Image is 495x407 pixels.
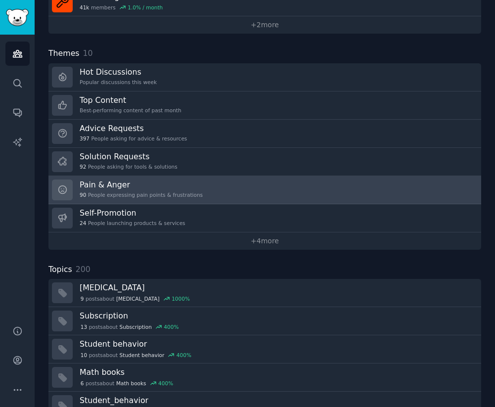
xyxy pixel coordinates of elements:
[80,282,474,293] h3: [MEDICAL_DATA]
[116,295,160,302] span: [MEDICAL_DATA]
[48,279,481,307] a: [MEDICAL_DATA]9postsabout[MEDICAL_DATA]1000%
[48,363,481,392] a: Math books6postsaboutMath books400%
[80,208,185,218] h3: Self-Promotion
[80,79,157,86] div: Popular discussions this week
[48,335,481,363] a: Student behavior10postsaboutStudent behavior400%
[116,380,146,387] span: Math books
[80,395,474,406] h3: Student_behavior
[80,67,157,77] h3: Hot Discussions
[80,351,192,360] div: post s about
[120,323,152,330] span: Subscription
[80,191,86,198] span: 90
[83,48,93,58] span: 10
[80,95,181,105] h3: Top Content
[80,163,86,170] span: 92
[48,264,72,276] span: Topics
[80,180,203,190] h3: Pain & Anger
[48,176,481,204] a: Pain & Anger90People expressing pain points & frustrations
[80,107,181,114] div: Best-performing content of past month
[80,163,178,170] div: People asking for tools & solutions
[80,367,474,377] h3: Math books
[80,135,187,142] div: People asking for advice & resources
[48,63,481,91] a: Hot DiscussionsPopular discussions this week
[48,232,481,250] a: +4more
[80,220,185,226] div: People launching products & services
[80,191,203,198] div: People expressing pain points & frustrations
[120,352,165,359] span: Student behavior
[80,379,174,388] div: post s about
[158,380,173,387] div: 400 %
[80,4,163,11] div: members
[80,311,474,321] h3: Subscription
[81,295,84,302] span: 9
[164,323,179,330] div: 400 %
[81,323,87,330] span: 13
[48,120,481,148] a: Advice Requests397People asking for advice & resources
[80,151,178,162] h3: Solution Requests
[48,16,481,34] a: +2more
[81,352,87,359] span: 10
[80,123,187,134] h3: Advice Requests
[172,295,190,302] div: 1000 %
[81,380,84,387] span: 6
[128,4,163,11] div: 1.0 % / month
[80,295,191,304] div: post s about
[48,204,481,232] a: Self-Promotion24People launching products & services
[80,323,180,332] div: post s about
[80,339,474,349] h3: Student behavior
[48,148,481,176] a: Solution Requests92People asking for tools & solutions
[80,135,90,142] span: 397
[48,307,481,335] a: Subscription13postsaboutSubscription400%
[80,220,86,226] span: 24
[76,265,90,274] span: 200
[177,352,191,359] div: 400 %
[48,91,481,120] a: Top ContentBest-performing content of past month
[80,4,89,11] span: 41k
[48,47,80,60] span: Themes
[6,9,29,26] img: GummySearch logo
